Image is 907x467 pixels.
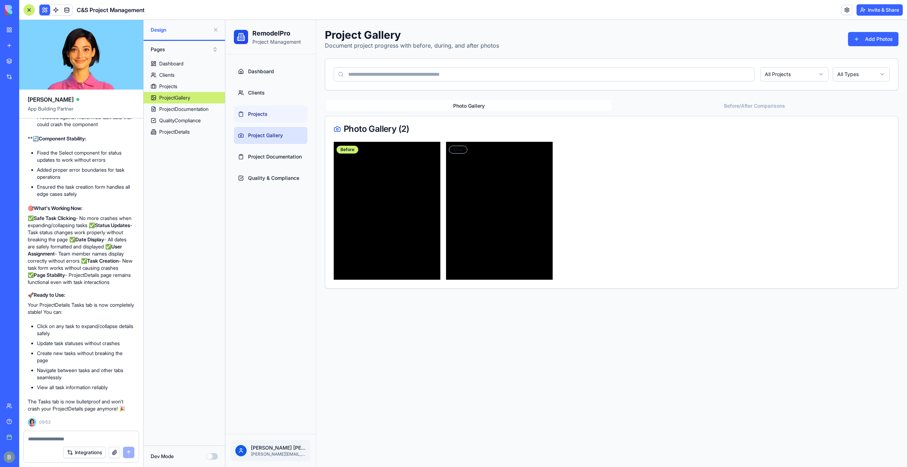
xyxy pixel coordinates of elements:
a: Project Gallery [9,107,82,124]
a: Dashboard [9,43,82,60]
div: Projects [159,83,177,90]
p: [PERSON_NAME] [PERSON_NAME] [26,424,81,431]
button: go back [5,3,18,16]
div: Clients [159,71,175,79]
strong: Task Creation [87,258,119,264]
a: Clients [144,69,225,81]
a: Projects [144,81,225,92]
div: Benjamin says… [6,106,136,157]
a: ProjectDocumentation [144,103,225,115]
strong: Date Display [75,236,104,242]
div: Sounds good! [91,90,136,106]
span: [PERSON_NAME] [28,95,74,104]
div: We can do like 11AM EST [63,27,136,42]
strong: What's Working Now: [34,205,82,211]
div: QualityCompliance [159,117,201,124]
a: ProjectDetails [144,126,225,138]
li: Added proper error boundaries for task operations [37,166,135,181]
button: Upload attachment [34,233,39,238]
img: Profile image for Shelly [20,4,32,15]
li: Ensured the task creation form handles all edge cases safely [37,183,135,198]
button: Photo Gallery [101,80,386,92]
div: ProjectDocumentation [159,106,209,113]
span: App Building Partner [28,105,135,118]
button: Integrations [63,447,106,458]
div: ProjectDetails [159,128,190,135]
button: Invite & Share [857,4,903,16]
strong: Ready to Use: [34,292,65,298]
div: Benjamin says… [6,157,136,233]
div: Photo Gallery ( 2 ) [108,105,664,113]
a: Project Documentation [9,128,82,145]
a: Clients [9,64,82,81]
span: Quality & Compliance [23,155,74,162]
div: Close [125,3,138,16]
p: ✅ - No more crashes when expanding/collapsing tasks ✅ - Task status changes work properly without... [28,215,135,286]
div: ProjectGallery [159,94,190,101]
label: Dev Mode [151,453,174,460]
h3: 🎯 [28,205,135,212]
div: Another issue I just came across with [PERSON_NAME] is I asked her to create a new section in the... [26,106,136,157]
div: Another issue I just came across with [PERSON_NAME] is I asked her to create a new section in the... [31,111,131,152]
li: Click on any task to expand/collapse details safely [37,323,135,337]
button: Send a message… [122,230,133,241]
p: The Tasks tab is now bulletproof and won't crash your ProjectDetails page anymore! 🎉 [28,398,135,412]
strong: Status Updates [95,222,130,228]
a: Quality & Compliance [9,150,82,167]
p: Your ProjectDetails Tasks tab is now completely stable! You can: [28,301,135,316]
p: Active 2h ago [34,9,66,16]
button: Before/After Comparisons [386,80,672,92]
strong: Safe Task Clicking [34,215,76,221]
button: Pages [147,44,221,55]
li: Create new tasks without breaking the page [37,350,135,364]
span: Dashboard [23,48,49,55]
div: We can do like 11AM EST [68,31,131,38]
span: Projects [23,91,42,98]
button: Emoji picker [11,233,17,238]
div: Perfect! I’ve sent over a calendar invite for [DATE] morning. In the meantime, if you have any qu... [6,48,117,84]
span: Project Documentation [23,133,76,140]
a: Projects [9,86,82,103]
div: Shelly says… [6,48,136,90]
img: ACg8ocIug40qN1SCXJiinWdltW7QsPxROn8ZAVDlgOtPD8eQfXIZmw=s96-c [4,451,15,463]
h2: RemodelPro [27,9,76,18]
h1: Shelly [34,4,52,9]
img: logo [5,5,49,15]
h1: Project Gallery [100,9,274,21]
a: ProjectGallery [144,92,225,103]
img: Ella_00000_wcx2te.png [28,418,36,426]
textarea: Message… [6,218,136,230]
h1: C&S Project Management [77,6,145,14]
span: 09:53 [39,419,50,425]
span: Clients [23,69,39,76]
p: Project Management [27,18,76,26]
a: Dashboard [144,58,225,69]
a: QualityCompliance [144,115,225,126]
li: Update task statuses without crashes [37,340,135,347]
div: Perfect! I’ve sent over a calendar invite for [DATE] morning. In the meantime, if you have any qu... [11,52,111,80]
li: Fixed the Select component for status updates to work without errors [37,149,135,163]
div: Benjamin says… [6,27,136,48]
div: Before [111,126,133,134]
span: Design [151,26,210,33]
p: Document project progress with before, during, and after photos [100,21,274,30]
strong: Page Stability [34,272,65,278]
button: Add Photos [623,12,673,26]
div: Sounds good! [97,94,131,101]
li: Protected against malformed task data that could crash the component [37,114,135,128]
span: Project Gallery [23,112,58,119]
li: Navigate between tasks and other tabs seamlessly [37,367,135,381]
li: View all task information reliably [37,384,135,391]
div: Benjamin says… [6,90,136,106]
h3: 🚀 [28,291,135,299]
div: After [224,126,242,134]
div: Dashboard [159,60,183,67]
strong: Component Stability: [39,135,86,141]
p: [PERSON_NAME][EMAIL_ADDRESS][DOMAIN_NAME] [26,431,81,437]
button: Gif picker [22,233,28,238]
button: Home [111,3,125,16]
